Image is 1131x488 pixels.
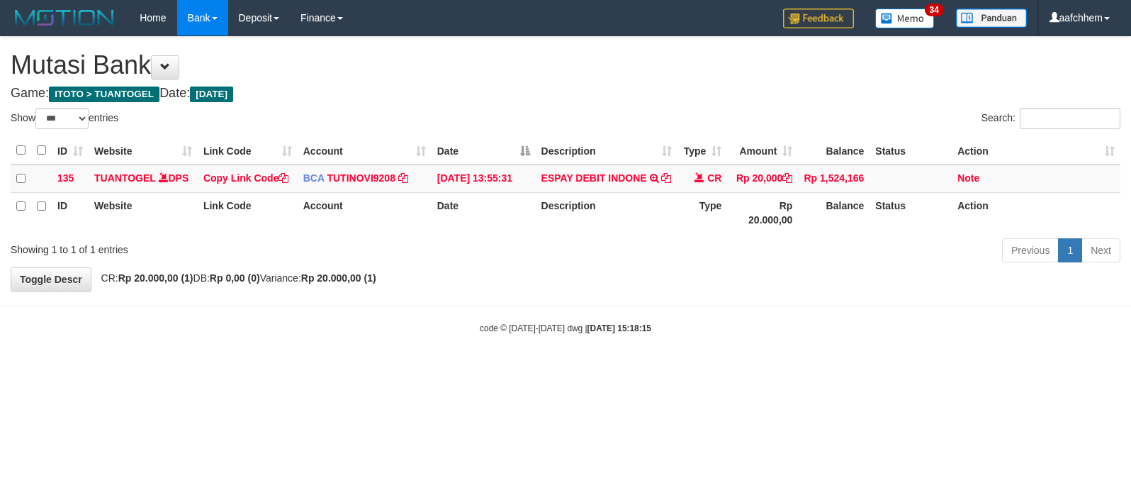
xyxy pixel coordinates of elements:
th: Status [870,137,952,165]
span: CR: DB: Variance: [94,272,376,284]
strong: Rp 20.000,00 (1) [301,272,376,284]
th: Status [870,192,952,233]
span: 34 [925,4,944,16]
th: Website: activate to sort column ascending [89,137,198,165]
img: panduan.png [956,9,1027,28]
th: Website [89,192,198,233]
a: Next [1081,238,1120,262]
th: Balance [798,192,870,233]
span: ITOTO > TUANTOGEL [49,87,159,102]
strong: Rp 0,00 (0) [210,272,260,284]
h4: Game: Date: [11,87,1120,101]
a: Copy TUTINOVI9208 to clipboard [398,172,408,184]
img: MOTION_logo.png [11,7,118,28]
th: Description [536,192,678,233]
a: 1 [1058,238,1082,262]
th: Date: activate to sort column descending [432,137,536,165]
select: Showentries [35,108,89,129]
th: Amount: activate to sort column ascending [727,137,798,165]
th: ID: activate to sort column ascending [52,137,89,165]
a: Copy Link Code [203,172,289,184]
img: Button%20Memo.svg [875,9,935,28]
th: Type [677,192,727,233]
a: Note [957,172,979,184]
strong: Rp 20.000,00 (1) [118,272,193,284]
label: Show entries [11,108,118,129]
span: CR [707,172,721,184]
img: Feedback.jpg [783,9,854,28]
th: Type: activate to sort column ascending [677,137,727,165]
th: Link Code [198,192,298,233]
input: Search: [1020,108,1120,129]
span: [DATE] [190,87,233,102]
td: Rp 1,524,166 [798,165,870,193]
th: Date [432,192,536,233]
th: Description: activate to sort column ascending [536,137,678,165]
strong: [DATE] 15:18:15 [587,323,651,333]
label: Search: [981,108,1120,129]
td: Rp 20,000 [727,165,798,193]
td: DPS [89,165,198,193]
small: code © [DATE]-[DATE] dwg | [480,323,651,333]
span: BCA [303,172,325,184]
a: Copy Rp 20,000 to clipboard [782,172,792,184]
a: Previous [1002,238,1059,262]
a: TUANTOGEL [94,172,156,184]
th: Action [952,192,1120,233]
th: Rp 20.000,00 [727,192,798,233]
a: TUTINOVI9208 [327,172,395,184]
a: Toggle Descr [11,267,91,292]
th: ID [52,192,89,233]
th: Account: activate to sort column ascending [298,137,432,165]
th: Balance [798,137,870,165]
th: Action: activate to sort column ascending [952,137,1120,165]
div: Showing 1 to 1 of 1 entries [11,237,461,257]
th: Link Code: activate to sort column ascending [198,137,298,165]
span: 135 [57,172,74,184]
a: ESPAY DEBIT INDONE [541,172,647,184]
td: [DATE] 13:55:31 [432,165,536,193]
th: Account [298,192,432,233]
h1: Mutasi Bank [11,51,1120,79]
a: Copy ESPAY DEBIT INDONE to clipboard [661,172,671,184]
